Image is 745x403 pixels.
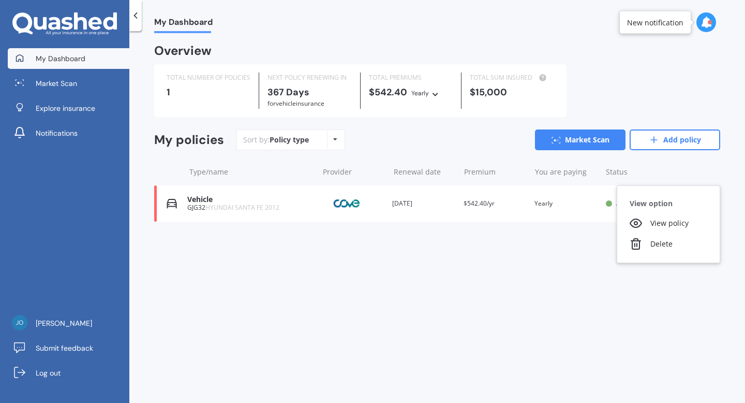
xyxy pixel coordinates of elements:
[617,234,720,254] div: Delete
[8,48,129,69] a: My Dashboard
[470,73,554,83] div: TOTAL SUM INSURED
[154,17,213,31] span: My Dashboard
[36,318,92,328] span: [PERSON_NAME]
[321,194,373,213] img: Cove
[205,203,279,212] span: HYUNDAI SANTA FE 2012
[167,87,250,97] div: 1
[36,368,61,378] span: Log out
[187,195,313,204] div: Vehicle
[535,129,625,150] a: Market Scan
[617,213,720,234] div: View policy
[323,167,385,177] div: Provider
[167,198,177,209] img: Vehicle
[167,73,250,83] div: TOTAL NUMBER OF POLICIES
[154,133,224,148] div: My policies
[627,17,683,27] div: New notification
[8,98,129,119] a: Explore insurance
[12,315,27,330] img: b17199f0c835f18de3030efbafc98a14
[369,73,453,83] div: TOTAL PREMIUMS
[36,78,77,89] span: Market Scan
[267,73,351,83] div: NEXT POLICY RENEWING IN
[8,123,129,143] a: Notifications
[617,194,720,213] div: View option
[470,87,554,97] div: $15,000
[243,135,309,145] div: Sort by:
[535,167,598,177] div: You are paying
[189,167,315,177] div: Type/name
[36,128,78,138] span: Notifications
[394,167,456,177] div: Renewal date
[606,167,668,177] div: Status
[630,129,720,150] a: Add policy
[8,313,129,334] a: [PERSON_NAME]
[369,87,453,98] div: $542.40
[36,343,93,353] span: Submit feedback
[8,363,129,383] a: Log out
[616,199,634,208] span: Active
[36,103,95,113] span: Explore insurance
[534,198,597,209] div: Yearly
[8,73,129,94] a: Market Scan
[464,167,527,177] div: Premium
[392,198,455,209] div: [DATE]
[154,46,212,56] div: Overview
[267,86,309,98] b: 367 Days
[8,338,129,358] a: Submit feedback
[267,99,324,108] span: for Vehicle insurance
[187,204,313,211] div: GJG32
[270,135,309,145] div: Policy type
[36,53,85,64] span: My Dashboard
[411,88,429,98] div: Yearly
[464,199,495,208] span: $542.40/yr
